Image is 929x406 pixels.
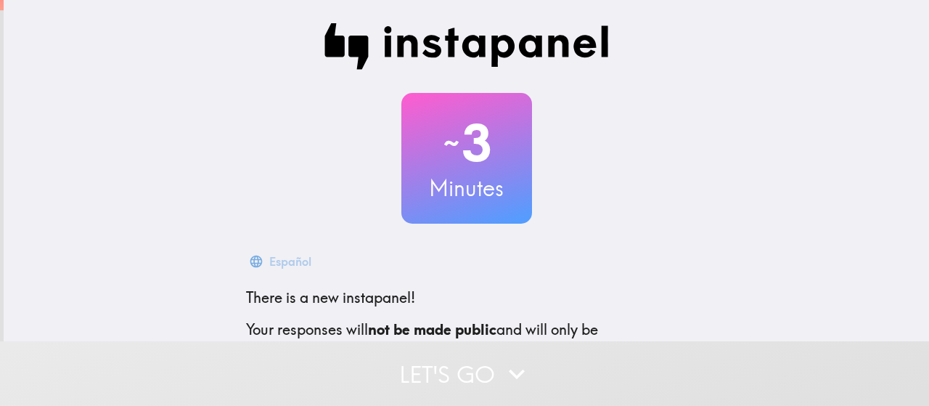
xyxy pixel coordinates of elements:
img: Instapanel [324,23,609,70]
div: Español [269,251,311,272]
span: ~ [441,121,462,165]
p: Your responses will and will only be confidentially shared with our clients. We'll need your emai... [246,320,687,381]
b: not be made public [368,320,496,338]
button: Español [246,247,317,276]
h3: Minutes [401,173,532,203]
h2: 3 [401,113,532,173]
span: There is a new instapanel! [246,288,415,306]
